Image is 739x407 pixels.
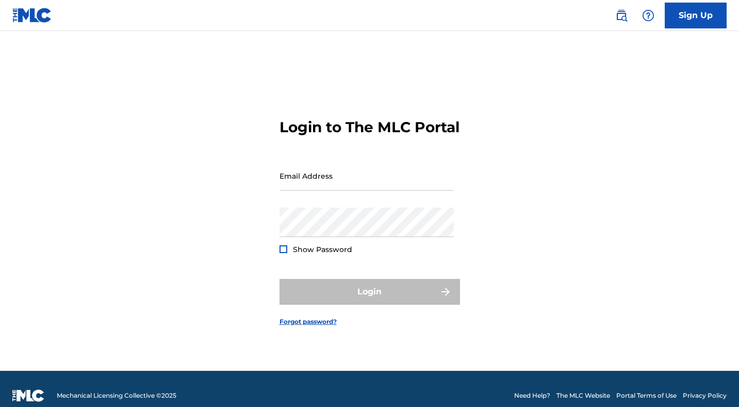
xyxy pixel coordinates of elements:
[556,391,610,400] a: The MLC Website
[280,317,337,326] a: Forgot password?
[293,245,352,254] span: Show Password
[687,357,739,407] iframe: Chat Widget
[665,3,727,28] a: Sign Up
[514,391,550,400] a: Need Help?
[616,391,677,400] a: Portal Terms of Use
[280,118,459,136] h3: Login to The MLC Portal
[642,9,654,22] img: help
[683,391,727,400] a: Privacy Policy
[611,5,632,26] a: Public Search
[57,391,176,400] span: Mechanical Licensing Collective © 2025
[12,8,52,23] img: MLC Logo
[638,5,659,26] div: Help
[12,389,44,402] img: logo
[615,9,628,22] img: search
